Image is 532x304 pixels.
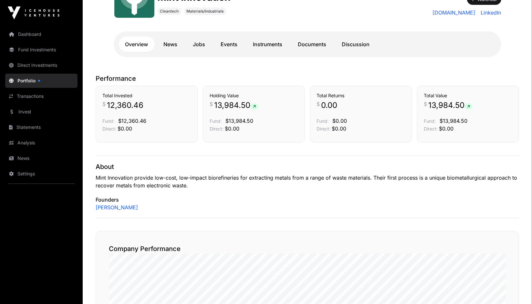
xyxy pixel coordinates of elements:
[102,126,116,131] span: Direct:
[5,74,78,88] a: Portfolio
[225,125,239,132] span: $0.00
[214,100,258,110] span: 13,984.50
[96,174,519,189] p: Mint Innovation provide low-cost, low-impact biorefineries for extracting metals from a range of ...
[157,37,184,52] a: News
[96,196,519,204] p: Founders
[102,100,106,108] span: $
[118,118,146,124] span: $12,360.46
[210,118,222,124] span: Fund:
[500,273,532,304] iframe: Chat Widget
[440,118,467,124] span: $13,984.50
[247,37,289,52] a: Instruments
[332,125,347,132] span: $0.00
[187,37,212,52] a: Jobs
[321,100,338,110] span: 0.00
[428,100,473,110] span: 13,984.50
[5,120,78,134] a: Statements
[118,125,132,132] span: $0.00
[96,74,519,83] p: Performance
[317,92,405,99] h3: Total Returns
[5,58,78,72] a: Direct Investments
[424,118,436,124] span: Fund:
[102,92,191,99] h3: Total Invested
[225,118,253,124] span: $13,984.50
[5,136,78,150] a: Analysis
[478,9,501,16] a: LinkedIn
[187,9,224,14] span: Materials/Industrials
[5,89,78,103] a: Transactions
[210,100,213,108] span: $
[333,118,347,124] span: $0.00
[5,167,78,181] a: Settings
[424,92,512,99] h3: Total Value
[5,151,78,165] a: News
[210,92,298,99] h3: Holding Value
[317,100,320,108] span: $
[317,118,329,124] span: Fund:
[214,37,244,52] a: Events
[119,37,155,52] a: Overview
[107,100,143,110] span: 12,360.46
[119,37,496,52] nav: Tabs
[5,43,78,57] a: Fund Investments
[424,100,427,108] span: $
[5,27,78,41] a: Dashboard
[109,244,506,253] h2: Company Performance
[317,126,331,131] span: Direct:
[160,9,179,14] span: Cleantech
[433,9,476,16] a: [DOMAIN_NAME]
[292,37,333,52] a: Documents
[424,126,438,131] span: Direct:
[210,126,224,131] span: Direct:
[439,125,454,132] span: $0.00
[8,6,59,19] img: Icehouse Ventures Logo
[96,204,138,211] a: [PERSON_NAME]
[5,105,78,119] a: Invest
[336,37,376,52] a: Discussion
[96,162,519,171] p: About
[102,118,114,124] span: Fund:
